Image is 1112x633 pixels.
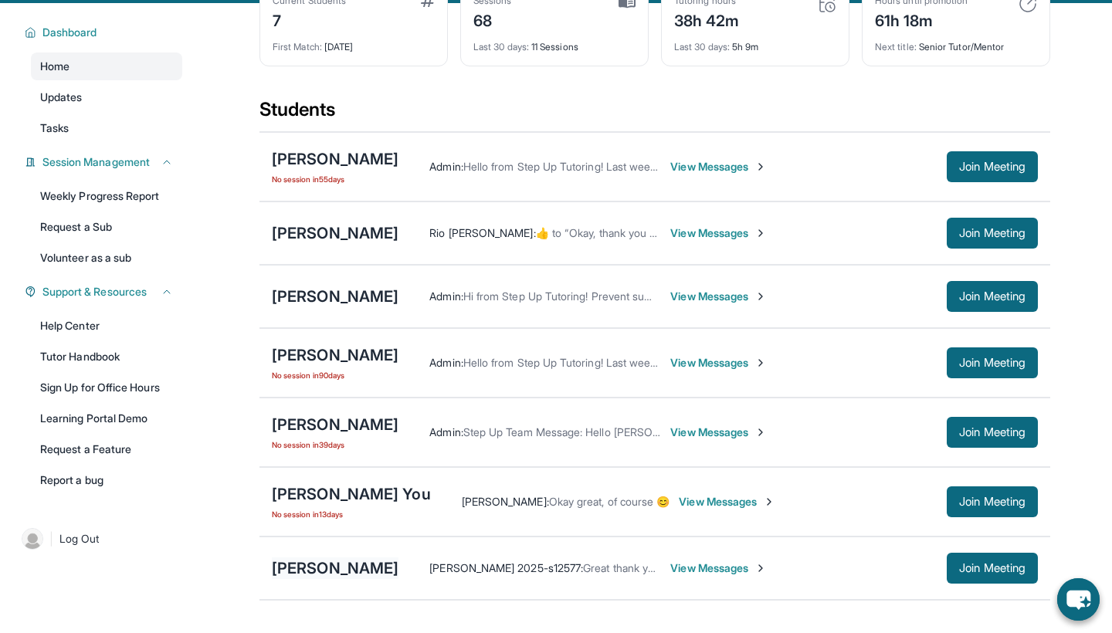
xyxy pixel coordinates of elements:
span: View Messages [670,355,767,371]
span: View Messages [670,225,767,241]
div: 68 [473,7,512,32]
div: 5h 9m [674,32,836,53]
span: First Match : [273,41,322,52]
span: Last 30 days : [473,41,529,52]
span: Tasks [40,120,69,136]
div: 7 [273,7,346,32]
a: Volunteer as a sub [31,244,182,272]
div: [PERSON_NAME] [272,557,398,579]
div: [PERSON_NAME] You [272,483,431,505]
span: Last 30 days : [674,41,730,52]
span: Session Management [42,154,150,170]
img: user-img [22,528,43,550]
button: chat-button [1057,578,1100,621]
span: Admin : [429,160,463,173]
span: Join Meeting [959,564,1026,573]
a: Home [31,52,182,80]
span: Dashboard [42,25,97,40]
button: Join Meeting [947,151,1038,182]
span: No session in 13 days [272,508,431,520]
button: Join Meeting [947,347,1038,378]
span: No session in 90 days [272,369,398,381]
div: [PERSON_NAME] [272,414,398,435]
span: Updates [40,90,83,105]
img: Chevron-Right [754,357,767,369]
span: Join Meeting [959,358,1026,367]
div: [PERSON_NAME] [272,344,398,366]
span: Rio [PERSON_NAME] : [429,226,535,239]
button: Join Meeting [947,218,1038,249]
span: View Messages [670,560,767,576]
button: Support & Resources [36,284,173,300]
span: View Messages [670,159,767,174]
div: Senior Tutor/Mentor [875,32,1037,53]
a: |Log Out [15,522,182,556]
span: View Messages [670,425,767,440]
img: Chevron-Right [754,562,767,574]
div: 38h 42m [674,7,740,32]
span: No session in 39 days [272,438,398,451]
a: Tasks [31,114,182,142]
a: Help Center [31,312,182,340]
div: [PERSON_NAME] [272,222,398,244]
span: Log Out [59,531,100,547]
button: Join Meeting [947,281,1038,312]
span: Home [40,59,69,74]
span: View Messages [670,289,767,304]
span: [PERSON_NAME] 2025-s12577 : [429,561,583,574]
button: Dashboard [36,25,173,40]
a: Weekly Progress Report [31,182,182,210]
img: Chevron-Right [754,227,767,239]
a: Sign Up for Office Hours [31,374,182,401]
a: Request a Feature [31,435,182,463]
span: Okay great, of course 😊 [549,495,670,508]
span: Admin : [429,289,463,303]
a: Request a Sub [31,213,182,241]
span: Admin : [429,425,463,438]
span: Join Meeting [959,428,1026,437]
div: 11 Sessions [473,32,636,53]
div: Students [259,97,1050,131]
a: Learning Portal Demo [31,405,182,432]
div: [DATE] [273,32,435,53]
img: Chevron-Right [754,161,767,173]
span: | [49,530,53,548]
img: Chevron-Right [763,496,775,508]
img: Chevron-Right [754,426,767,438]
a: Report a bug [31,466,182,494]
span: Join Meeting [959,497,1026,506]
span: Join Meeting [959,228,1026,238]
span: View Messages [679,494,775,509]
div: 61h 18m [875,7,968,32]
button: Join Meeting [947,417,1038,448]
span: Admin : [429,356,463,369]
span: No session in 55 days [272,173,398,185]
div: [PERSON_NAME] [272,148,398,170]
button: Join Meeting [947,486,1038,517]
span: Great thank you . [583,561,666,574]
button: Join Meeting [947,553,1038,584]
a: Updates [31,83,182,111]
img: Chevron-Right [754,290,767,303]
button: Session Management [36,154,173,170]
span: Support & Resources [42,284,147,300]
span: Join Meeting [959,162,1026,171]
span: Join Meeting [959,292,1026,301]
div: [PERSON_NAME] [272,286,398,307]
a: Tutor Handbook [31,343,182,371]
span: Next title : [875,41,917,52]
span: ​👍​ to “ Okay, thank you so much ” [536,226,697,239]
span: [PERSON_NAME] : [462,495,549,508]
